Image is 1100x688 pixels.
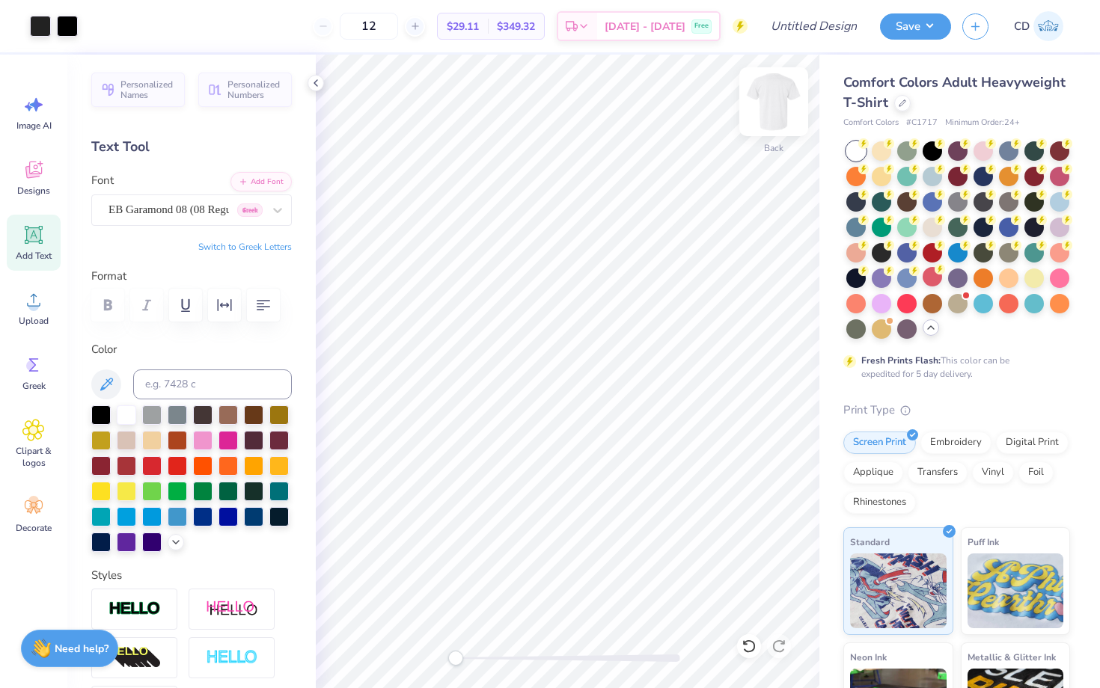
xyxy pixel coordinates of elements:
img: Charlotte Dreany [1033,11,1063,41]
label: Font [91,172,114,189]
span: Designs [17,185,50,197]
div: Embroidery [920,431,991,454]
a: CD [1007,11,1070,41]
div: Back [764,141,783,155]
span: Image AI [16,120,52,132]
div: Rhinestones [843,491,916,514]
span: Standard [850,534,890,550]
span: Neon Ink [850,649,887,665]
span: Decorate [16,522,52,534]
div: Print Type [843,402,1070,419]
img: Back [744,72,804,132]
input: Untitled Design [759,11,869,41]
span: Puff Ink [968,534,999,550]
button: Personalized Numbers [198,73,292,107]
div: Vinyl [972,461,1014,484]
strong: Fresh Prints Flash: [861,354,941,366]
img: Puff Ink [968,553,1064,628]
div: Applique [843,461,903,484]
span: Metallic & Glitter Ink [968,649,1056,665]
span: Comfort Colors Adult Heavyweight T-Shirt [843,73,1066,111]
span: CD [1014,18,1030,35]
span: Minimum Order: 24 + [945,117,1020,129]
input: e.g. 7428 c [133,369,292,399]
strong: Need help? [55,642,109,656]
button: Switch to Greek Letters [198,241,292,253]
span: $349.32 [497,19,535,34]
div: Text Tool [91,137,292,157]
span: Comfort Colors [843,117,899,129]
div: Foil [1018,461,1054,484]
img: Negative Space [206,649,258,666]
img: Stroke [109,601,161,618]
div: Accessibility label [448,651,463,666]
div: Transfers [908,461,968,484]
button: Save [880,13,951,40]
button: Personalized Names [91,73,185,107]
img: 3D Illusion [109,646,161,670]
label: Format [91,268,292,285]
img: Shadow [206,600,258,618]
span: Add Text [16,250,52,262]
span: Free [694,21,709,31]
span: $29.11 [447,19,479,34]
div: This color can be expedited for 5 day delivery. [861,354,1045,381]
span: Clipart & logos [9,445,58,469]
span: Personalized Numbers [227,79,283,100]
span: Greek [22,380,46,392]
span: Personalized Names [120,79,176,100]
img: Standard [850,553,947,628]
span: Upload [19,315,49,327]
div: Digital Print [996,431,1069,454]
span: # C1717 [906,117,938,129]
span: [DATE] - [DATE] [605,19,685,34]
label: Styles [91,567,122,584]
label: Color [91,341,292,358]
button: Add Font [230,172,292,191]
div: Screen Print [843,431,916,454]
input: – – [340,13,398,40]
